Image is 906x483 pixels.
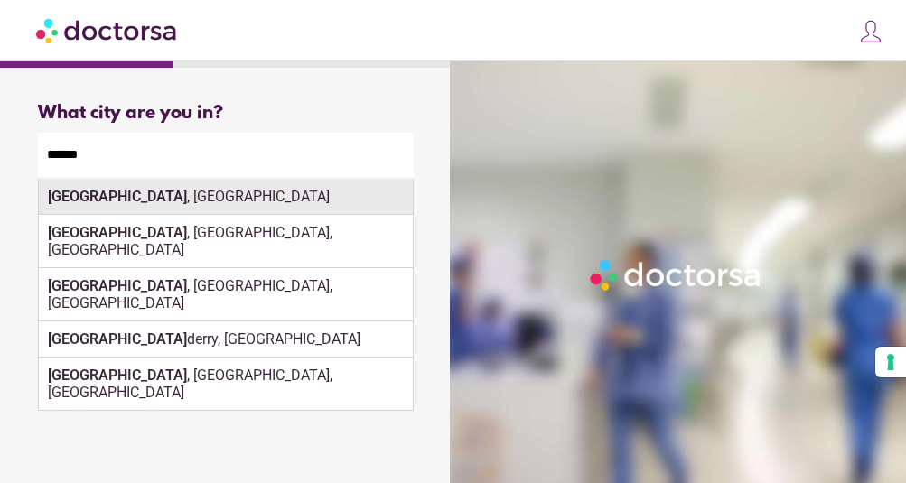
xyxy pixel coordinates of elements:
[314,283,414,329] button: Continue
[38,177,414,217] div: Make sure the city you pick is where you need assistance.
[39,321,413,358] div: derry, [GEOGRAPHIC_DATA]
[875,347,906,377] button: Your consent preferences for tracking technologies
[48,224,187,241] strong: [GEOGRAPHIC_DATA]
[39,358,413,411] div: , [GEOGRAPHIC_DATA], [GEOGRAPHIC_DATA]
[48,188,187,205] strong: [GEOGRAPHIC_DATA]
[585,255,767,295] img: Logo-Doctorsa-trans-White-partial-flat.png
[36,10,179,51] img: Doctorsa.com
[39,179,413,215] div: , [GEOGRAPHIC_DATA]
[858,19,883,44] img: icons8-customer-100.png
[38,103,414,124] div: What city are you in?
[39,215,413,268] div: , [GEOGRAPHIC_DATA], [GEOGRAPHIC_DATA]
[48,367,187,384] strong: [GEOGRAPHIC_DATA]
[48,330,187,348] strong: [GEOGRAPHIC_DATA]
[39,268,413,321] div: , [GEOGRAPHIC_DATA], [GEOGRAPHIC_DATA]
[48,277,187,294] strong: [GEOGRAPHIC_DATA]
